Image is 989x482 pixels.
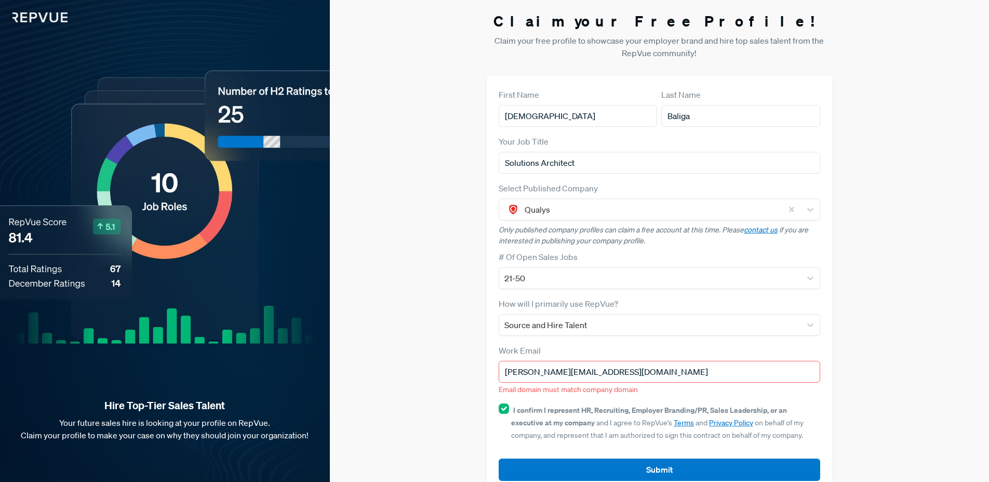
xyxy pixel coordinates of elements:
img: Qualys [507,203,519,216]
button: Submit [499,459,820,481]
a: Terms [674,418,694,427]
label: Your Job Title [499,135,549,148]
input: First Name [499,105,657,127]
span: and I agree to RepVue’s and on behalf of my company, and represent that I am authorized to sign t... [511,406,804,440]
h3: Claim your Free Profile! [486,12,832,30]
input: Title [499,152,820,174]
input: Email [499,361,820,383]
p: Your future sales hire is looking at your profile on RepVue. Claim your profile to make your case... [17,416,313,441]
label: # Of Open Sales Jobs [499,251,578,263]
label: Select Published Company [499,182,598,194]
label: Last Name [661,88,701,101]
p: Only published company profiles can claim a free account at this time. Please if you are interest... [499,225,820,246]
label: First Name [499,88,539,101]
strong: I confirm I represent HR, Recruiting, Employer Branding/PR, Sales Leadership, or an executive at ... [511,405,787,427]
p: Claim your free profile to showcase your employer brand and hire top sales talent from the RepVue... [486,34,832,59]
strong: Hire Top-Tier Sales Talent [17,399,313,412]
label: How will I primarily use RepVue? [499,297,618,310]
span: Email domain must match company domain [499,385,638,394]
label: Work Email [499,344,541,357]
a: contact us [744,225,778,235]
input: Last Name [661,105,820,127]
a: Privacy Policy [709,418,753,427]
